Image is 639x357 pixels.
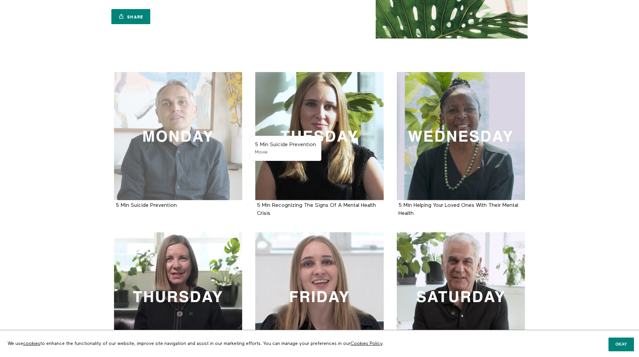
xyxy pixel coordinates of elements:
[111,9,150,24] a: Share
[116,203,177,208] a: 5 Min Suicide Prevention
[351,341,382,346] a: Cookies Policy
[398,203,518,216] a: 5 Min Helping Your Loved Ones With Their Mental Health
[3,335,504,352] p: We use to enhance the functionality of our website, improve site navigation and assist in our mar...
[23,341,40,346] a: cookies
[397,72,525,200] a: 5 Min Helping Your Loved Ones With Their Mental Health
[255,150,268,155] span: Movie
[255,72,384,200] a: 5 Min Recognizing The Signs Of A Mental Health Crisis
[257,203,376,216] a: 5 Min Recognizing The Signs Of A Mental Health Crisis
[114,72,243,200] a: 5 Min Suicide Prevention
[608,338,634,351] button: Okay
[255,142,316,147] strong: 5 Min Suicide Prevention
